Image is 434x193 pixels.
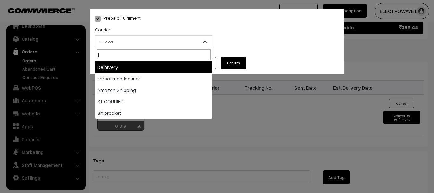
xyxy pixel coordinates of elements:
button: Confirm [221,57,246,69]
span: -- Select -- [95,35,212,48]
label: Courier [95,26,110,33]
li: Amazon Shipping [95,84,212,96]
li: Shiprocket [95,107,212,119]
span: -- Select -- [95,36,212,47]
li: shreetirupaticourier [95,73,212,84]
li: Delhivery [95,61,212,73]
label: Prepaid Fulfilment [95,15,141,21]
li: ST COURIER [95,96,212,107]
